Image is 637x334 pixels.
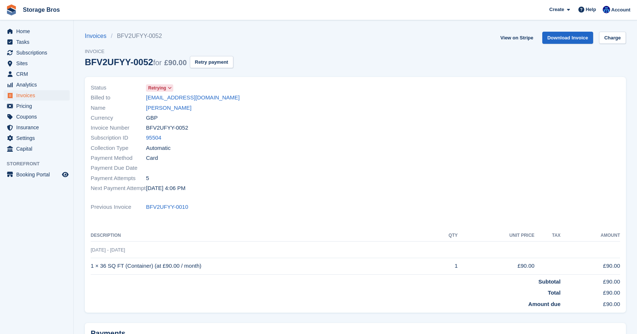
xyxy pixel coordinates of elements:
[16,90,60,101] span: Invoices
[20,4,63,16] a: Storage Bros
[190,56,233,68] button: Retry payment
[91,258,430,274] td: 1 × 36 SQ FT (Container) (at £90.00 / month)
[548,289,561,296] strong: Total
[16,58,60,68] span: Sites
[430,230,458,242] th: QTY
[561,258,620,274] td: £90.00
[85,32,111,41] a: Invoices
[16,101,60,111] span: Pricing
[542,32,594,44] a: Download Invoice
[146,154,158,162] span: Card
[7,160,73,168] span: Storefront
[146,124,188,132] span: BFV2UFYY-0052
[91,247,125,253] span: [DATE] - [DATE]
[549,6,564,13] span: Create
[91,114,146,122] span: Currency
[561,274,620,286] td: £90.00
[539,278,561,285] strong: Subtotal
[599,32,626,44] a: Charge
[4,90,70,101] a: menu
[91,184,146,193] span: Next Payment Attempt
[146,134,161,142] a: 95504
[91,134,146,142] span: Subscription ID
[164,59,187,67] span: £90.00
[16,80,60,90] span: Analytics
[61,170,70,179] a: Preview store
[146,114,158,122] span: GBP
[4,112,70,122] a: menu
[6,4,17,15] img: stora-icon-8386f47178a22dfd0bd8f6a31ec36ba5ce8667c1dd55bd0f319d3a0aa187defe.svg
[4,69,70,79] a: menu
[4,26,70,36] a: menu
[16,37,60,47] span: Tasks
[430,258,458,274] td: 1
[148,85,166,91] span: Retrying
[497,32,536,44] a: View on Stripe
[4,58,70,68] a: menu
[146,84,173,92] a: Retrying
[4,48,70,58] a: menu
[561,230,620,242] th: Amount
[85,48,233,55] span: Invoice
[153,59,161,67] span: for
[16,169,60,180] span: Booking Portal
[91,203,146,211] span: Previous Invoice
[16,26,60,36] span: Home
[457,230,534,242] th: Unit Price
[561,286,620,297] td: £90.00
[146,174,149,183] span: 5
[146,104,191,112] a: [PERSON_NAME]
[16,133,60,143] span: Settings
[91,84,146,92] span: Status
[91,230,430,242] th: Description
[4,80,70,90] a: menu
[16,112,60,122] span: Coupons
[4,101,70,111] a: menu
[586,6,596,13] span: Help
[91,124,146,132] span: Invoice Number
[603,6,610,13] img: Jamie O’Mara
[16,48,60,58] span: Subscriptions
[457,258,534,274] td: £90.00
[4,169,70,180] a: menu
[85,57,187,67] div: BFV2UFYY-0052
[146,144,171,152] span: Automatic
[535,230,561,242] th: Tax
[16,69,60,79] span: CRM
[91,94,146,102] span: Billed to
[146,94,240,102] a: [EMAIL_ADDRESS][DOMAIN_NAME]
[91,174,146,183] span: Payment Attempts
[91,144,146,152] span: Collection Type
[91,164,146,172] span: Payment Due Date
[4,37,70,47] a: menu
[4,122,70,133] a: menu
[91,104,146,112] span: Name
[561,297,620,309] td: £90.00
[146,203,188,211] a: BFV2UFYY-0010
[85,32,233,41] nav: breadcrumbs
[4,144,70,154] a: menu
[91,154,146,162] span: Payment Method
[16,144,60,154] span: Capital
[146,184,185,193] time: 2025-09-05 15:06:34 UTC
[611,6,630,14] span: Account
[528,301,561,307] strong: Amount due
[16,122,60,133] span: Insurance
[4,133,70,143] a: menu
